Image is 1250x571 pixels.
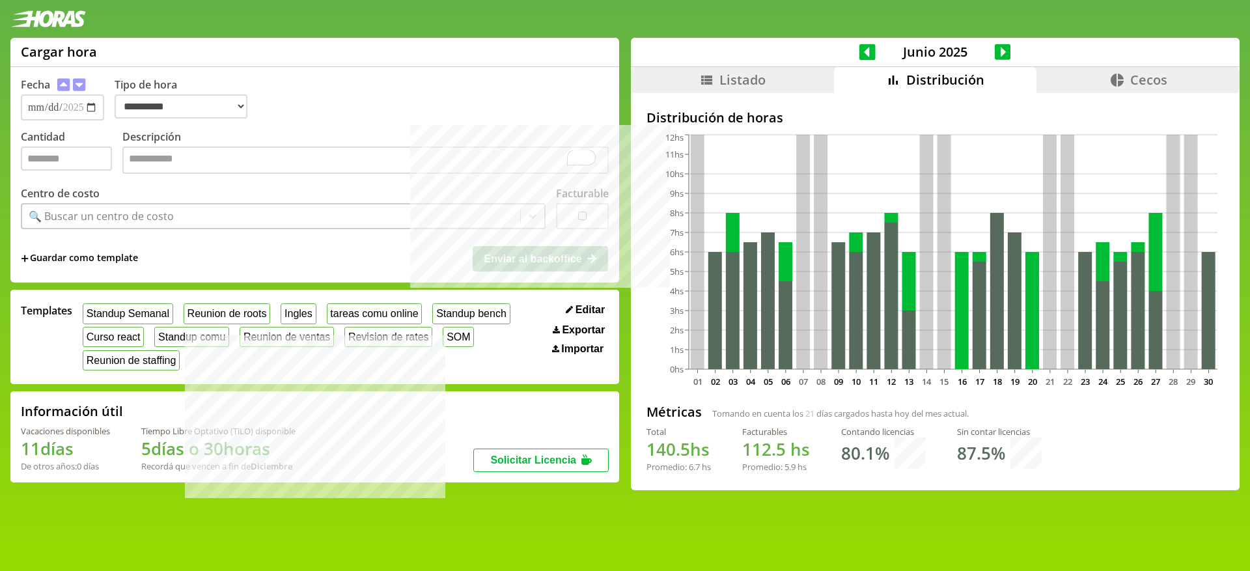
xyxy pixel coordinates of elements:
[887,376,896,387] text: 12
[742,461,810,473] div: Promedio: hs
[922,376,932,387] text: 14
[473,449,609,472] button: Solicitar Licencia
[1186,376,1195,387] text: 29
[1046,376,1055,387] text: 21
[141,425,296,437] div: Tiempo Libre Optativo (TiLO) disponible
[184,303,270,324] button: Reunion de roots
[689,461,700,473] span: 6.7
[154,327,229,347] button: Standup comu
[670,344,684,355] tspan: 1hs
[1133,376,1143,387] text: 26
[1204,376,1213,387] text: 30
[1130,71,1167,89] span: Cecos
[646,109,1224,126] h2: Distribución de horas
[21,43,97,61] h1: Cargar hora
[670,324,684,336] tspan: 2hs
[21,402,123,420] h2: Información útil
[665,148,684,160] tspan: 11hs
[799,376,808,387] text: 07
[21,186,100,201] label: Centro de costo
[122,130,609,177] label: Descripción
[646,403,702,421] h2: Métricas
[1169,376,1178,387] text: 28
[1151,376,1160,387] text: 27
[957,441,1005,465] h1: 87.5 %
[443,327,474,347] button: SOM
[816,376,826,387] text: 08
[83,327,144,347] button: Curso react
[576,304,605,316] span: Editar
[10,10,86,27] img: logotipo
[562,303,609,316] button: Editar
[805,408,814,419] span: 21
[785,461,796,473] span: 5.9
[712,408,969,419] span: Tomando en cuenta los días cargados hasta hoy del mes actual.
[781,376,790,387] text: 06
[251,460,292,472] b: Diciembre
[83,350,180,370] button: Reunion de staffing
[670,188,684,199] tspan: 9hs
[742,438,810,461] h1: hs
[957,426,1042,438] div: Sin contar licencias
[646,426,711,438] div: Total
[1010,376,1020,387] text: 19
[21,251,29,266] span: +
[906,71,984,89] span: Distribución
[29,209,174,223] div: 🔍 Buscar un centro de costo
[939,376,949,387] text: 15
[1081,376,1090,387] text: 23
[141,437,296,460] h1: 5 días o 30 horas
[841,441,889,465] h1: 80.1 %
[562,324,605,336] span: Exportar
[876,43,995,61] span: Junio 2025
[904,376,913,387] text: 13
[670,305,684,316] tspan: 3hs
[710,376,719,387] text: 02
[834,376,843,387] text: 09
[115,77,258,120] label: Tipo de hora
[21,460,110,472] div: De otros años: 0 días
[549,324,609,337] button: Exportar
[344,327,432,347] button: Revision de rates
[21,425,110,437] div: Vacaciones disponibles
[21,146,112,171] input: Cantidad
[841,426,926,438] div: Contando licencias
[240,327,334,347] button: Reunion de ventas
[852,376,861,387] text: 10
[719,71,766,89] span: Listado
[670,246,684,258] tspan: 6hs
[21,437,110,460] h1: 11 días
[1063,376,1072,387] text: 22
[556,186,609,201] label: Facturable
[869,376,878,387] text: 11
[670,227,684,238] tspan: 7hs
[281,303,316,324] button: Ingles
[646,461,711,473] div: Promedio: hs
[992,376,1001,387] text: 18
[1098,376,1108,387] text: 24
[728,376,737,387] text: 03
[115,94,247,118] select: Tipo de hora
[561,343,604,355] span: Importar
[693,376,702,387] text: 01
[646,438,690,461] span: 140.5
[1028,376,1037,387] text: 20
[21,77,50,92] label: Fecha
[670,207,684,219] tspan: 8hs
[665,168,684,180] tspan: 10hs
[21,130,122,177] label: Cantidad
[21,303,72,318] span: Templates
[646,438,711,461] h1: hs
[746,376,756,387] text: 04
[742,426,810,438] div: Facturables
[975,376,984,387] text: 17
[141,460,296,472] div: Recordá que vencen a fin de
[1116,376,1125,387] text: 25
[670,266,684,277] tspan: 5hs
[83,303,173,324] button: Standup Semanal
[122,146,609,174] textarea: To enrich screen reader interactions, please activate Accessibility in Grammarly extension settings
[670,363,684,375] tspan: 0hs
[21,251,138,266] span: +Guardar como template
[742,438,786,461] span: 112.5
[670,285,684,297] tspan: 4hs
